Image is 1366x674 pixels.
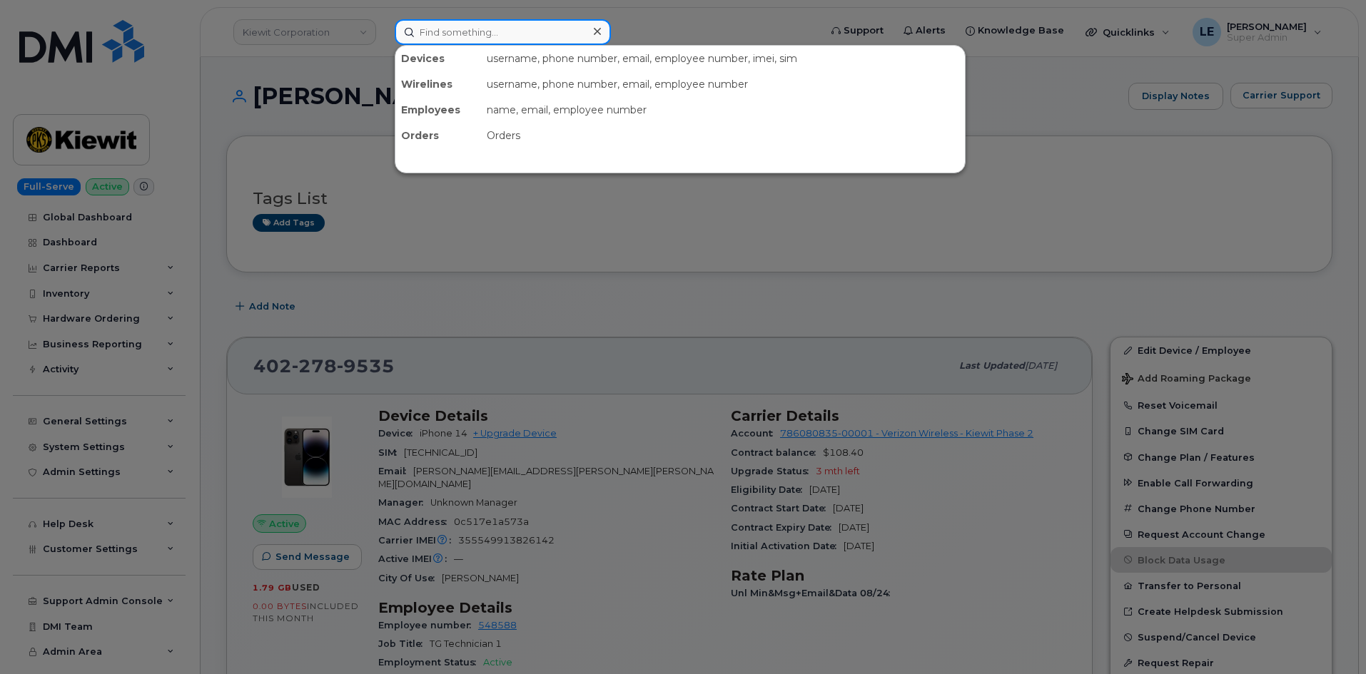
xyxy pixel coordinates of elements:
div: Orders [481,123,965,148]
div: username, phone number, email, employee number [481,71,965,97]
div: name, email, employee number [481,97,965,123]
iframe: Messenger Launcher [1304,612,1355,663]
div: username, phone number, email, employee number, imei, sim [481,46,965,71]
div: Orders [395,123,481,148]
div: Devices [395,46,481,71]
div: Wirelines [395,71,481,97]
div: Employees [395,97,481,123]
